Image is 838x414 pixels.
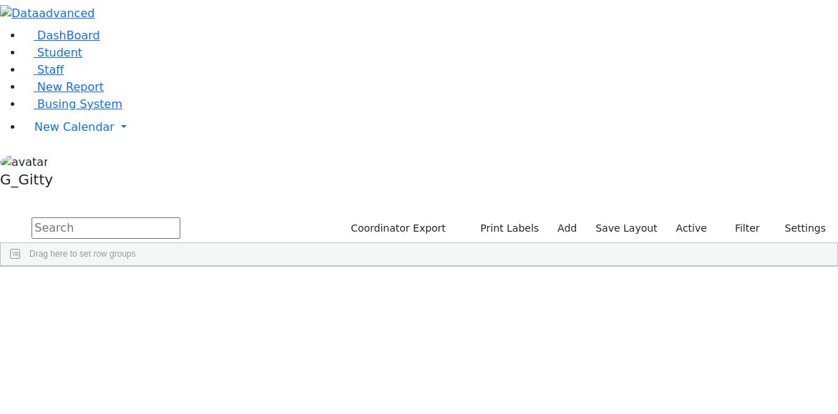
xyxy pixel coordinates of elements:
span: New Calendar [34,120,115,134]
a: Staff [23,63,64,77]
span: Drag here to set row groups [29,249,136,259]
span: New Report [37,80,104,94]
span: Staff [37,63,64,77]
span: Busing System [37,97,122,111]
span: DashBoard [37,29,100,42]
span: Student [37,46,82,59]
a: New Calendar [23,113,838,142]
button: Settings [766,217,832,240]
a: Busing System [23,97,122,111]
button: Save Layout [589,217,663,240]
button: Print Labels [464,217,545,240]
input: Search [31,217,180,239]
button: Filter [716,217,766,240]
label: Active [670,217,713,240]
button: Coordinator Export [341,217,452,240]
a: Student [23,46,82,59]
a: DashBoard [23,29,100,42]
a: New Report [23,80,104,94]
a: Add [551,217,583,240]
